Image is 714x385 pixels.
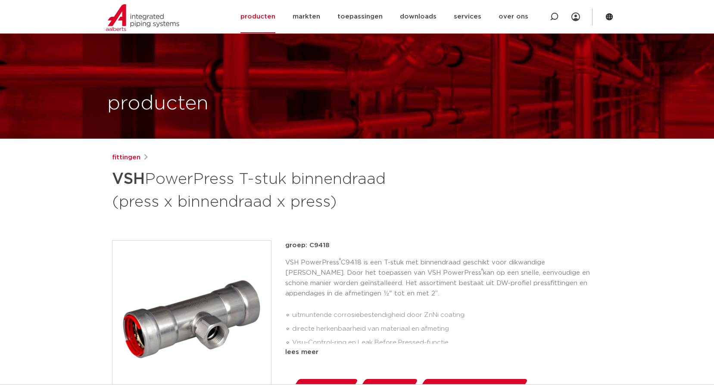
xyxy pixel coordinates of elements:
[285,258,602,299] p: VSH PowerPress C9418 is een T-stuk met binnendraad geschikt voor dikwandige [PERSON_NAME]. Door h...
[285,347,602,357] div: lees meer
[285,240,602,251] p: groep: C9418
[112,166,436,213] h1: PowerPress T-stuk binnendraad (press x binnendraad x press)
[112,152,140,163] a: fittingen
[339,258,341,263] sup: ®
[112,171,145,187] strong: VSH
[107,90,209,118] h1: producten
[481,268,483,273] sup: ®
[292,308,602,322] li: uitmuntende corrosiebestendigheid door ZnNi coating
[292,322,602,336] li: directe herkenbaarheid van materiaal en afmeting
[292,336,602,350] li: Visu-Control-ring en Leak Before Pressed-functie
